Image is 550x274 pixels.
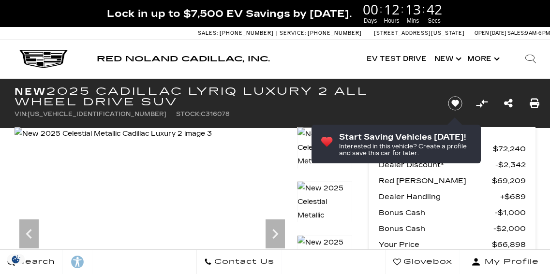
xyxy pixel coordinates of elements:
[404,2,422,16] span: 13
[534,5,545,16] a: Close
[379,158,495,172] span: Dealer Discount*
[97,54,270,63] span: Red Noland Cadillac, Inc.
[495,158,526,172] span: $2,342
[379,142,493,156] span: MSRP
[386,250,460,274] a: Glovebox
[525,30,550,36] span: 9 AM-6 PM
[374,30,465,36] a: [STREET_ADDRESS][US_STATE]
[198,30,218,36] span: Sales:
[475,96,489,111] button: Compare vehicle
[379,158,526,172] a: Dealer Discount* $2,342
[463,40,502,78] button: More
[201,111,230,117] span: C316078
[15,86,46,97] strong: New
[404,16,422,25] span: Mins
[504,97,513,110] a: Share this New 2025 Cadillac LYRIQ Luxury 2 All Wheel Drive SUV
[276,30,364,36] a: Service: [PHONE_NUMBER]
[379,174,526,187] a: Red [PERSON_NAME] $69,209
[495,206,526,219] span: $1,000
[308,30,362,36] span: [PHONE_NUMBER]
[401,255,452,269] span: Glovebox
[15,255,55,269] span: Search
[383,2,401,16] span: 12
[212,255,274,269] span: Contact Us
[379,174,492,187] span: Red [PERSON_NAME]
[492,238,526,251] span: $66,898
[379,206,526,219] a: Bonus Cash $1,000
[196,250,282,274] a: Contact Us
[28,111,166,117] span: [US_VEHICLE_IDENTIFICATION_NUMBER]
[425,2,444,16] span: 42
[379,206,495,219] span: Bonus Cash
[97,55,270,63] a: Red Noland Cadillac, Inc.
[493,222,526,235] span: $2,000
[507,30,525,36] span: Sales:
[379,238,492,251] span: Your Price
[107,7,352,20] span: Lock in up to $7,500 EV Savings by [DATE].
[176,111,201,117] span: Stock:
[530,97,539,110] a: Print this New 2025 Cadillac LYRIQ Luxury 2 All Wheel Drive SUV
[15,127,212,141] img: New 2025 Celestial Metallic Cadillac Luxury 2 image 3
[297,127,352,196] img: New 2025 Celestial Metallic Cadillac Luxury 2 image 3
[379,190,526,203] a: Dealer Handling $689
[379,222,493,235] span: Bonus Cash
[401,2,404,16] span: :
[500,190,526,203] span: $689
[266,219,285,248] div: Next
[5,254,27,264] img: Opt-Out Icon
[481,255,539,269] span: My Profile
[361,16,380,25] span: Days
[198,30,276,36] a: Sales: [PHONE_NUMBER]
[431,40,463,78] a: New
[380,2,383,16] span: :
[19,219,39,248] div: Previous
[379,238,526,251] a: Your Price $66,898
[220,30,274,36] span: [PHONE_NUMBER]
[361,2,380,16] span: 00
[5,254,27,264] section: Click to Open Cookie Consent Modal
[422,2,425,16] span: :
[379,142,526,156] a: MSRP $72,240
[475,30,506,36] span: Open [DATE]
[492,174,526,187] span: $69,209
[19,50,68,68] img: Cadillac Dark Logo with Cadillac White Text
[445,96,466,111] button: Save vehicle
[15,86,433,107] h1: 2025 Cadillac LYRIQ Luxury 2 All Wheel Drive SUV
[379,190,500,203] span: Dealer Handling
[379,222,526,235] a: Bonus Cash $2,000
[280,30,306,36] span: Service:
[15,111,28,117] span: VIN:
[460,250,550,274] button: Open user profile menu
[493,142,526,156] span: $72,240
[297,181,352,250] img: New 2025 Celestial Metallic Cadillac Luxury 2 image 4
[363,40,431,78] a: EV Test Drive
[425,16,444,25] span: Secs
[383,16,401,25] span: Hours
